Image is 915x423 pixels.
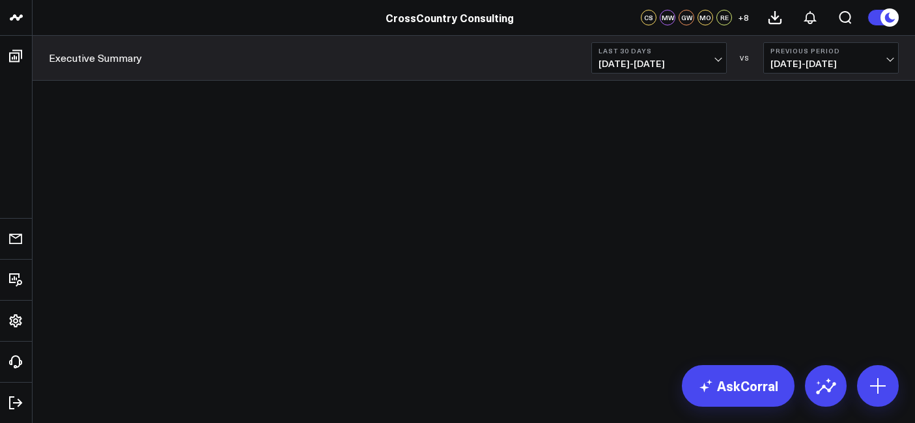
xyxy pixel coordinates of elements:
button: Last 30 Days[DATE]-[DATE] [591,42,727,74]
div: MO [697,10,713,25]
a: AskCorral [682,365,795,407]
a: CrossCountry Consulting [386,10,514,25]
div: GW [679,10,694,25]
b: Previous Period [770,47,892,55]
div: RE [716,10,732,25]
a: Executive Summary [49,51,142,65]
div: VS [733,54,757,62]
span: + 8 [738,13,749,22]
span: [DATE] - [DATE] [598,59,720,69]
button: +8 [735,10,751,25]
div: MW [660,10,675,25]
b: Last 30 Days [598,47,720,55]
span: [DATE] - [DATE] [770,59,892,69]
div: CS [641,10,656,25]
button: Previous Period[DATE]-[DATE] [763,42,899,74]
